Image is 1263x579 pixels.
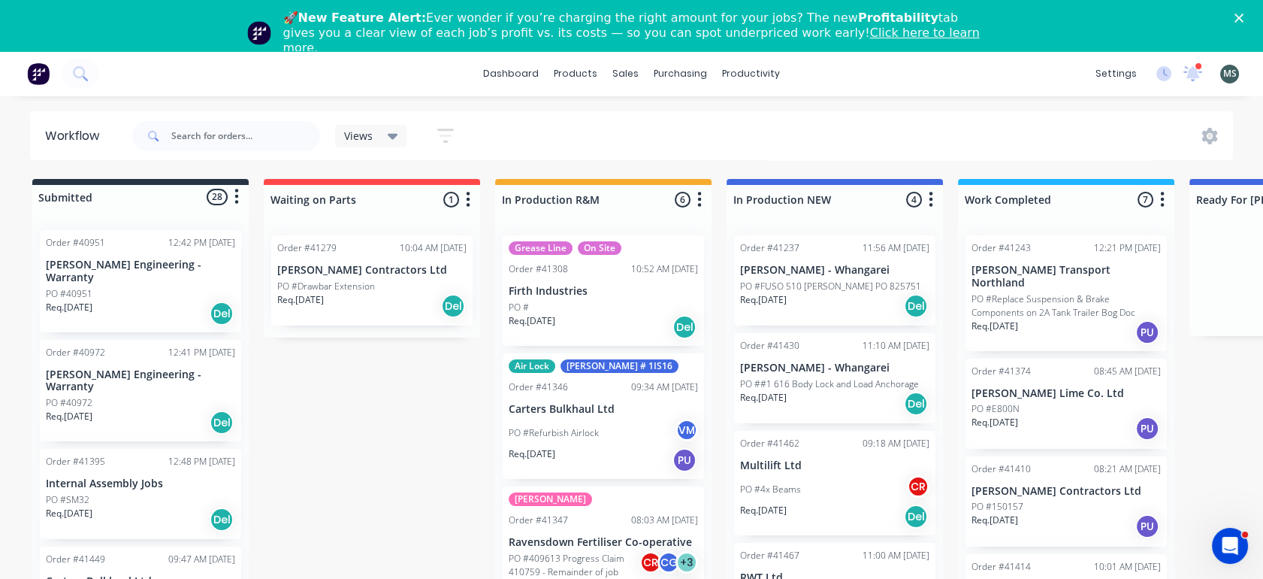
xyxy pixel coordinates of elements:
img: Factory [27,62,50,85]
div: 12:21 PM [DATE] [1094,241,1161,255]
div: Order #41395 [46,455,105,468]
p: PO ##1 616 Body Lock and Load Anchorage [740,377,919,391]
div: sales [605,62,646,85]
p: Ravensdown Fertiliser Co-operative [509,536,698,549]
div: Order #41243 [971,241,1031,255]
p: Carters Bulkhaul Ltd [509,403,698,416]
p: Multilift Ltd [740,459,929,472]
div: 12:48 PM [DATE] [168,455,235,468]
div: Order #41414 [971,560,1031,574]
div: 09:18 AM [DATE] [863,437,929,450]
div: [PERSON_NAME] [509,493,592,506]
a: Click here to learn more. [283,26,980,55]
div: Order #40951 [46,236,105,250]
div: Grease LineOn SiteOrder #4130810:52 AM [DATE]Firth IndustriesPO #Req.[DATE]Del [503,235,704,346]
div: Order #41449 [46,553,105,566]
div: Order #41347 [509,514,568,527]
div: 11:56 AM [DATE] [863,241,929,255]
div: Del [904,294,928,318]
p: Req. [DATE] [46,507,92,520]
p: [PERSON_NAME] Transport Northland [971,264,1161,289]
p: [PERSON_NAME] Engineering - Warranty [46,259,235,284]
div: 08:45 AM [DATE] [1094,365,1161,378]
p: PO #E800N [971,402,1020,416]
div: 11:10 AM [DATE] [863,339,929,353]
div: PU [672,448,696,472]
input: Search for orders... [171,121,320,151]
p: [PERSON_NAME] Lime Co. Ltd [971,387,1161,400]
p: Req. [DATE] [971,320,1018,333]
div: Order #41430 [740,339,799,353]
div: 09:34 AM [DATE] [631,380,698,394]
div: productivity [715,62,787,85]
div: Order #4141008:21 AM [DATE][PERSON_NAME] Contractors LtdPO #150157Req.[DATE]PU [965,456,1167,547]
p: PO # [509,301,529,314]
div: Del [904,505,928,529]
div: On Site [578,241,621,255]
p: Req. [DATE] [509,314,555,328]
p: [PERSON_NAME] - Whangarei [740,362,929,374]
div: Close [1234,14,1249,23]
div: VM [675,419,698,441]
div: Order #4137408:45 AM [DATE][PERSON_NAME] Lime Co. LtdPO #E800NReq.[DATE]PU [965,359,1167,449]
div: Del [672,315,696,339]
p: PO #Replace Suspension & Brake Components on 2A Tank Trailer Bog Doc [971,293,1161,320]
div: Order #4146209:18 AM [DATE]Multilift LtdPO #4x BeamsCRReq.[DATE]Del [734,431,935,535]
div: CR [639,551,662,574]
div: Order #4127910:04 AM [DATE][PERSON_NAME] Contractors LtdPO #Drawbar ExtensionReq.[DATE]Del [271,235,473,326]
div: PU [1135,320,1159,344]
p: Req. [DATE] [46,301,92,314]
p: [PERSON_NAME] Contractors Ltd [277,264,467,277]
div: Order #4143011:10 AM [DATE][PERSON_NAME] - WhangareiPO ##1 616 Body Lock and Load AnchorageReq.[D... [734,333,935,423]
p: Req. [DATE] [740,504,787,517]
div: 12:41 PM [DATE] [168,346,235,359]
p: [PERSON_NAME] Engineering - Warranty [46,368,235,394]
div: 10:04 AM [DATE] [400,241,467,255]
p: Req. [DATE] [277,293,324,307]
div: CG [657,551,680,574]
p: Req. [DATE] [971,514,1018,527]
div: Order #4124312:21 PM [DATE][PERSON_NAME] Transport NorthlandPO #Replace Suspension & Brake Compon... [965,235,1167,351]
p: Req. [DATE] [740,391,787,405]
div: Workflow [45,127,107,145]
p: Req. [DATE] [509,447,555,461]
div: 09:47 AM [DATE] [168,553,235,566]
div: Order #4123711:56 AM [DATE][PERSON_NAME] - WhangareiPO #FUSO 510 [PERSON_NAME] PO 825751Req.[DATE... [734,235,935,326]
p: Req. [DATE] [46,410,92,423]
iframe: Intercom live chat [1212,528,1248,564]
p: PO #4x Beams [740,483,801,496]
p: PO #SM32 [46,493,89,507]
div: PU [1135,417,1159,441]
b: Profitability [858,11,938,25]
div: Del [441,294,465,318]
p: PO #150157 [971,500,1023,514]
p: PO #FUSO 510 [PERSON_NAME] PO 825751 [740,280,921,293]
div: Del [210,508,234,532]
a: dashboard [476,62,546,85]
div: Order #41374 [971,365,1031,378]
p: PO #Refurbish Airlock [509,426,599,440]
div: Order #41467 [740,549,799,562]
div: purchasing [646,62,715,85]
div: 10:01 AM [DATE] [1094,560,1161,574]
div: 12:42 PM [DATE] [168,236,235,250]
p: PO #Drawbar Extension [277,280,375,293]
div: Order #4097212:41 PM [DATE][PERSON_NAME] Engineering - WarrantyPO #40972Req.[DATE]Del [40,340,241,442]
div: Order #41462 [740,437,799,450]
div: [PERSON_NAME] # 1IS16 [560,359,678,373]
div: Order #41346 [509,380,568,394]
p: Req. [DATE] [971,416,1018,429]
p: Internal Assembly Jobs [46,477,235,490]
p: Firth Industries [509,285,698,298]
div: + 3 [675,551,698,574]
div: Order #40972 [46,346,105,359]
div: products [546,62,605,85]
div: Del [210,411,234,435]
div: Order #4139512:48 PM [DATE]Internal Assembly JobsPO #SM32Req.[DATE]Del [40,449,241,539]
div: Order #41308 [509,262,568,276]
div: 10:52 AM [DATE] [631,262,698,276]
div: Order #4095112:42 PM [DATE][PERSON_NAME] Engineering - WarrantyPO #40951Req.[DATE]Del [40,230,241,332]
div: 11:00 AM [DATE] [863,549,929,562]
p: PO #40972 [46,396,92,410]
div: CR [907,475,929,498]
